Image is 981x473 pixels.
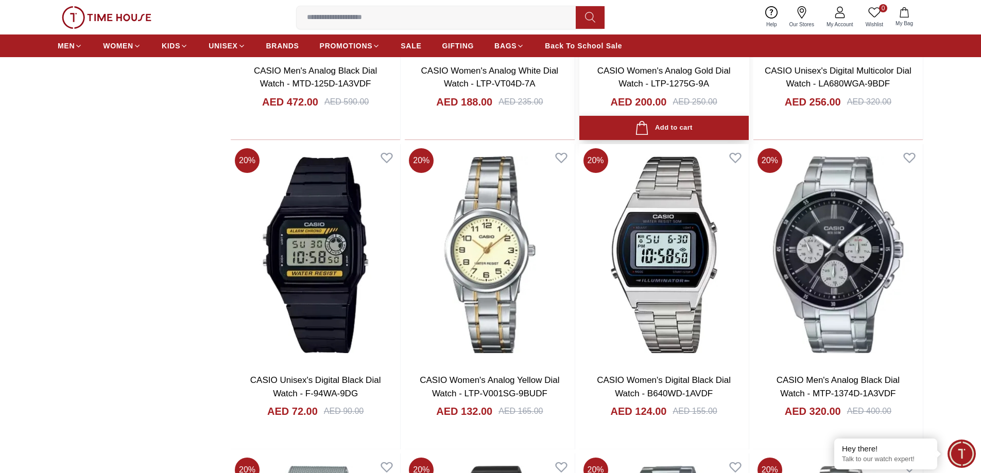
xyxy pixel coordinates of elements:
[597,66,731,89] a: CASIO Women's Analog Gold Dial Watch - LTP-1275G-9A
[753,144,923,365] img: CASIO Men's Analog Black Dial Watch - MTP-1374D-1A3VDF
[494,37,524,55] a: BAGS
[103,41,133,51] span: WOMEN
[267,404,318,418] h4: AED 72.00
[498,405,543,417] div: AED 165.00
[266,37,299,55] a: BRANDS
[436,95,492,109] h4: AED 188.00
[235,148,260,173] span: 20 %
[58,37,82,55] a: MEN
[785,404,841,418] h4: AED 320.00
[162,41,180,51] span: KIDS
[760,4,783,30] a: Help
[62,6,151,29] img: ...
[324,96,369,108] div: AED 590.00
[401,41,421,51] span: SALE
[611,95,667,109] h4: AED 200.00
[498,96,543,108] div: AED 235.00
[320,41,373,51] span: PROMOTIONS
[758,148,782,173] span: 20 %
[162,37,188,55] a: KIDS
[597,375,731,398] a: CASIO Women's Digital Black Dial Watch - B640WD-1AVDF
[611,404,667,418] h4: AED 124.00
[635,121,692,135] div: Add to cart
[762,21,781,28] span: Help
[103,37,141,55] a: WOMEN
[442,41,474,51] span: GIFTING
[842,455,930,464] p: Talk to our watch expert!
[842,444,930,454] div: Hey there!
[262,95,318,109] h4: AED 472.00
[442,37,474,55] a: GIFTING
[889,5,919,29] button: My Bag
[777,375,900,398] a: CASIO Men's Analog Black Dial Watch - MTP-1374D-1A3VDF
[421,66,559,89] a: CASIO Women's Analog White Dial Watch - LTP-VT04D-7A
[847,405,891,417] div: AED 400.00
[879,4,887,12] span: 0
[545,41,622,51] span: Back To School Sale
[209,41,237,51] span: UNISEX
[254,66,377,89] a: CASIO Men's Analog Black Dial Watch - MTD-125D-1A3VDF
[785,21,818,28] span: Our Stores
[673,96,717,108] div: AED 250.00
[209,37,245,55] a: UNISEX
[405,144,574,365] img: CASIO Women's Analog Yellow Dial Watch - LTP-V001SG-9BUDF
[847,96,891,108] div: AED 320.00
[579,116,749,140] button: Add to cart
[436,404,492,418] h4: AED 132.00
[822,21,857,28] span: My Account
[266,41,299,51] span: BRANDS
[765,66,911,89] a: CASIO Unisex's Digital Multicolor Dial Watch - LA680WGA-9BDF
[783,4,820,30] a: Our Stores
[409,148,434,173] span: 20 %
[401,37,421,55] a: SALE
[948,440,976,468] div: Chat Widget
[320,37,381,55] a: PROMOTIONS
[673,405,717,417] div: AED 155.00
[324,405,364,417] div: AED 90.00
[231,144,400,365] img: CASIO Unisex's Digital Black Dial Watch - F-94WA-9DG
[250,375,381,398] a: CASIO Unisex's Digital Black Dial Watch - F-94WA-9DG
[891,20,917,27] span: My Bag
[785,95,841,109] h4: AED 256.00
[545,37,622,55] a: Back To School Sale
[583,148,608,173] span: 20 %
[579,144,749,365] img: CASIO Women's Digital Black Dial Watch - B640WD-1AVDF
[420,375,559,398] a: CASIO Women's Analog Yellow Dial Watch - LTP-V001SG-9BUDF
[494,41,517,51] span: BAGS
[859,4,889,30] a: 0Wishlist
[58,41,75,51] span: MEN
[862,21,887,28] span: Wishlist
